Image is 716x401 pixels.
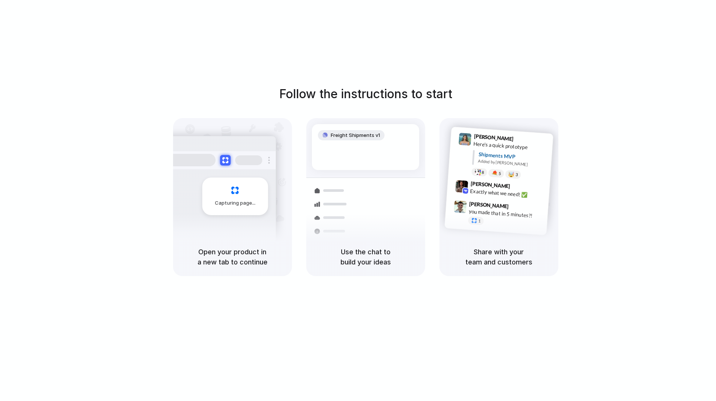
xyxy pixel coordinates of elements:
[473,140,548,152] div: Here's a quick prototype
[468,207,544,220] div: you made that in 5 minutes?!
[481,170,484,174] span: 8
[511,203,526,212] span: 9:47 AM
[515,173,518,177] span: 3
[182,247,283,267] h5: Open your product in a new tab to continue
[315,247,416,267] h5: Use the chat to build your ideas
[508,172,514,177] div: 🤯
[448,247,549,267] h5: Share with your team and customers
[478,219,480,223] span: 1
[515,135,531,144] span: 9:41 AM
[474,132,514,143] span: [PERSON_NAME]
[331,132,380,139] span: Freight Shipments v1
[478,150,548,163] div: Shipments MVP
[470,187,545,200] div: Exactly what we need! ✅
[512,183,527,192] span: 9:42 AM
[478,158,547,169] div: Added by [PERSON_NAME]
[279,85,452,103] h1: Follow the instructions to start
[498,171,501,175] span: 5
[215,199,257,207] span: Capturing page
[469,199,509,210] span: [PERSON_NAME]
[470,179,510,190] span: [PERSON_NAME]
